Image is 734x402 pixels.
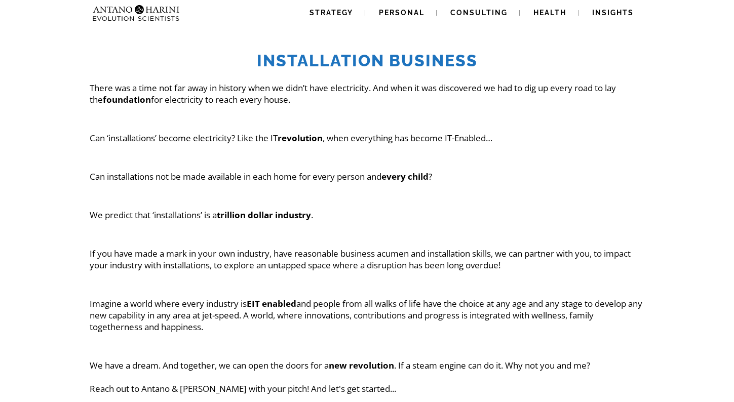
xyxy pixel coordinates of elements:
[90,171,645,182] p: Can installations not be made available in each home for every person and ?
[592,9,634,17] span: Insights
[103,94,151,105] strong: foundation
[310,9,353,17] span: Strategy
[90,82,645,105] p: There was a time not far away in history when we didn’t have electricity. And when it was discove...
[329,359,394,371] strong: new revolution
[90,132,645,144] p: Can ‘installations’ become electricity? Like the IT , when everything has become IT-Enabled…
[450,9,508,17] span: Consulting
[90,248,645,271] p: If you have made a mark in your own industry, have reasonable business acumen and installation sk...
[379,9,424,17] span: Personal
[90,359,645,394] p: We have a dream. And together, we can open the doors for a . If a steam engine can do it. Why not...
[89,51,645,70] h2: Installation Business
[217,209,311,221] strong: trillion dollar industry
[90,298,645,333] p: Imagine a world where every industry is and people from all walks of life have the choice at any ...
[533,9,566,17] span: Health
[90,209,645,221] p: We predict that ‘installations’ is a .
[381,171,429,182] strong: every child
[247,298,296,309] strong: EIT enabled
[278,132,323,144] strong: revolution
